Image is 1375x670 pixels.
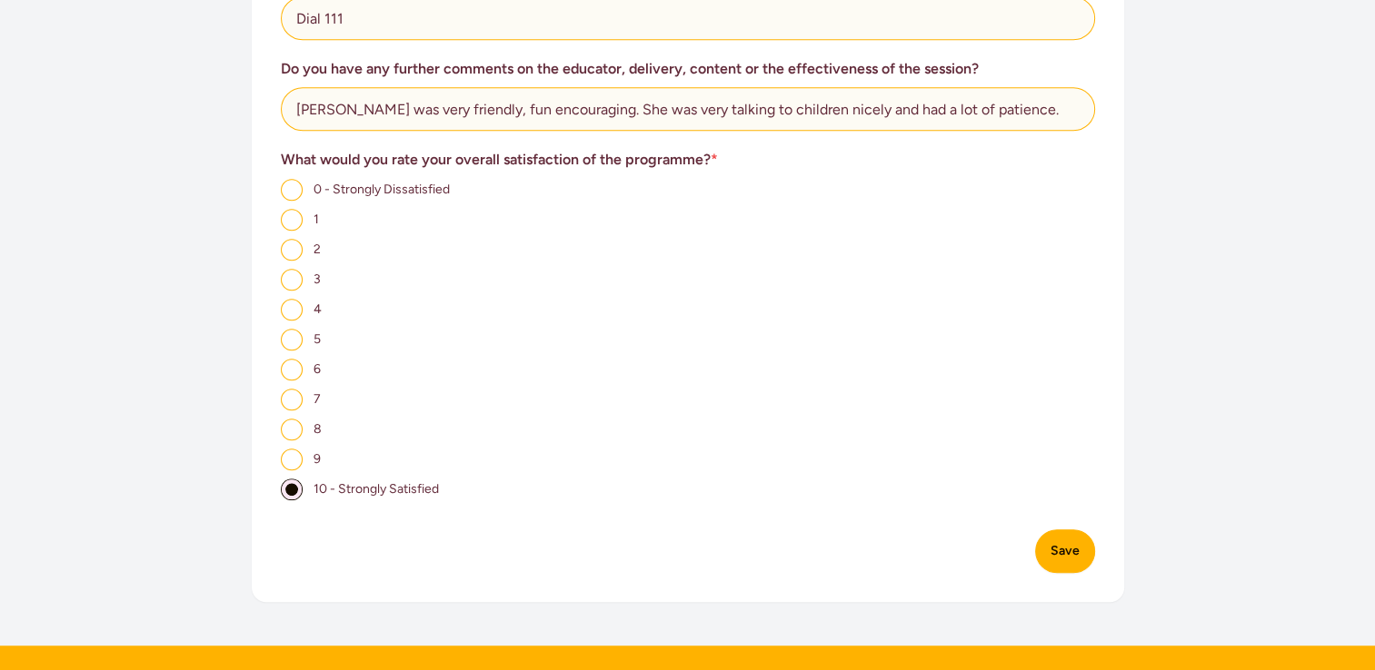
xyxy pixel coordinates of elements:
input: 2 [281,239,303,261]
span: 10 - Strongly Satisfied [314,481,439,497]
h3: Do you have any further comments on the educator, delivery, content or the effectiveness of the s... [281,58,1095,80]
input: 9 [281,448,303,470]
span: 0 - Strongly Dissatisfied [314,182,450,197]
span: 1 [314,212,319,227]
h3: What would you rate your overall satisfaction of the programme? [281,149,1095,171]
input: 4 [281,299,303,320]
span: 9 [314,451,321,467]
input: 8 [281,419,303,440]
input: 6 [281,359,303,380]
span: 7 [314,391,321,407]
input: 3 [281,269,303,291]
input: 7 [281,389,303,410]
span: 6 [314,361,321,377]
span: 2 [314,241,321,257]
span: 5 [314,331,321,347]
input: 0 - Strongly Dissatisfied [281,179,303,201]
input: 5 [281,329,303,350]
input: 1 [281,209,303,231]
span: 4 [314,301,322,317]
input: 10 - Strongly Satisfied [281,478,303,500]
span: 8 [314,421,322,437]
span: 3 [314,271,321,287]
button: Save [1035,529,1095,573]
